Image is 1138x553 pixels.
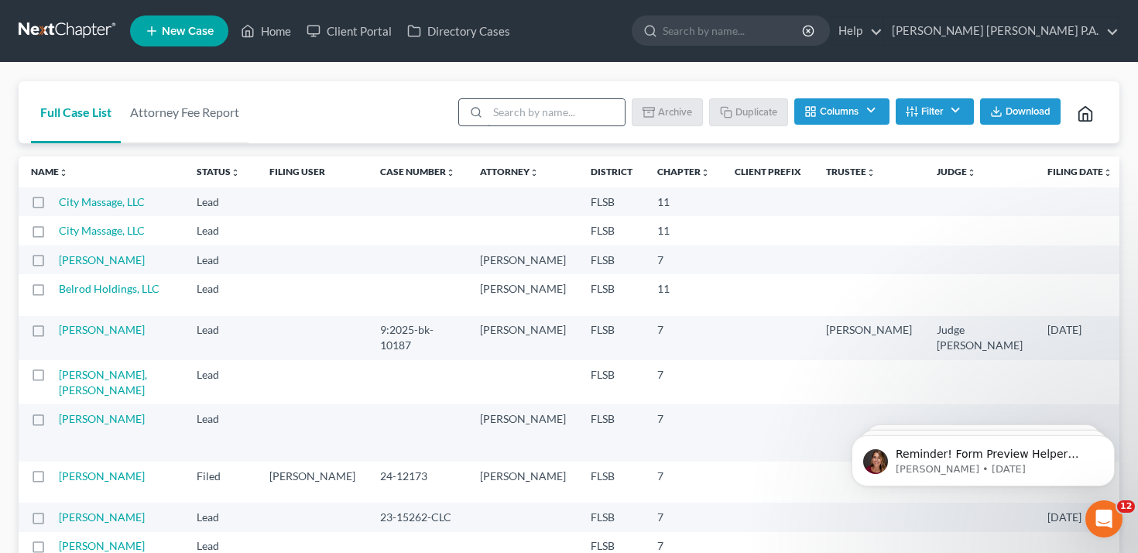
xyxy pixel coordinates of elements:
a: Belrod Holdings, LLC [59,282,159,295]
td: Judge [PERSON_NAME] [924,316,1035,360]
button: Columns [794,98,889,125]
td: [DATE] [1035,503,1125,531]
td: FLSB [578,274,645,315]
a: Case Numberunfold_more [380,166,455,177]
a: Client Portal [299,17,399,45]
td: FLSB [578,360,645,404]
iframe: Intercom live chat [1085,500,1123,538]
i: unfold_more [59,168,68,177]
td: 7 [645,360,722,404]
td: [PERSON_NAME] [468,462,578,503]
i: unfold_more [446,168,455,177]
i: unfold_more [967,168,976,177]
a: Help [831,17,883,45]
a: [PERSON_NAME] [59,469,145,483]
th: Client Prefix [722,156,814,187]
i: unfold_more [866,168,876,177]
a: City Massage, LLC [59,195,145,208]
td: [PERSON_NAME] [468,246,578,274]
i: unfold_more [1103,168,1112,177]
td: Lead [184,216,257,245]
td: 23-15262-CLC [368,503,468,531]
a: Trusteeunfold_more [826,166,876,177]
td: Lead [184,316,257,360]
a: Filing Dateunfold_more [1047,166,1112,177]
td: 7 [645,316,722,360]
a: [PERSON_NAME] [PERSON_NAME] P.A. [884,17,1119,45]
td: Lead [184,404,257,461]
a: Statusunfold_more [197,166,240,177]
iframe: Intercom notifications message [828,403,1138,511]
td: FLSB [578,216,645,245]
th: District [578,156,645,187]
td: FLSB [578,462,645,503]
input: Search by name... [663,16,804,45]
td: [PERSON_NAME] [257,462,368,503]
td: [PERSON_NAME] [468,274,578,315]
i: unfold_more [701,168,710,177]
a: Home [233,17,299,45]
i: unfold_more [530,168,539,177]
input: Search by name... [488,99,625,125]
a: [PERSON_NAME] [59,412,145,425]
td: 11 [645,216,722,245]
a: [PERSON_NAME] [59,323,145,336]
td: Lead [184,187,257,216]
td: FLSB [578,316,645,360]
td: FLSB [578,187,645,216]
span: New Case [162,26,214,37]
a: Directory Cases [399,17,518,45]
button: Filter [896,98,974,125]
a: [PERSON_NAME], [PERSON_NAME] [59,368,147,397]
td: [PERSON_NAME] [468,404,578,461]
td: Lead [184,274,257,315]
a: Chapterunfold_more [657,166,710,177]
a: Attorney Fee Report [121,81,249,143]
a: [PERSON_NAME] [59,510,145,524]
td: Filed [184,462,257,503]
span: Download [1006,105,1051,118]
td: Lead [184,503,257,531]
button: Download [980,98,1061,125]
a: Full Case List [31,81,121,143]
td: 7 [645,462,722,503]
td: FLSB [578,503,645,531]
td: 7 [645,246,722,274]
td: [DATE] [1035,316,1125,360]
td: 9:2025-bk-10187 [368,316,468,360]
td: 7 [645,404,722,461]
a: [PERSON_NAME] [59,253,145,266]
td: 24-12173 [368,462,468,503]
a: Judgeunfold_more [937,166,976,177]
a: Attorneyunfold_more [480,166,539,177]
td: FLSB [578,246,645,274]
i: unfold_more [231,168,240,177]
a: City Massage, LLC [59,224,145,237]
th: Filing User [257,156,368,187]
td: FLSB [578,404,645,461]
td: [PERSON_NAME] [814,316,924,360]
a: Nameunfold_more [31,166,68,177]
td: [PERSON_NAME] [468,316,578,360]
td: 11 [645,187,722,216]
a: [PERSON_NAME] [59,539,145,552]
td: Lead [184,360,257,404]
td: Lead [184,246,257,274]
td: 11 [645,274,722,315]
span: 12 [1117,500,1135,513]
td: 7 [645,503,722,531]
